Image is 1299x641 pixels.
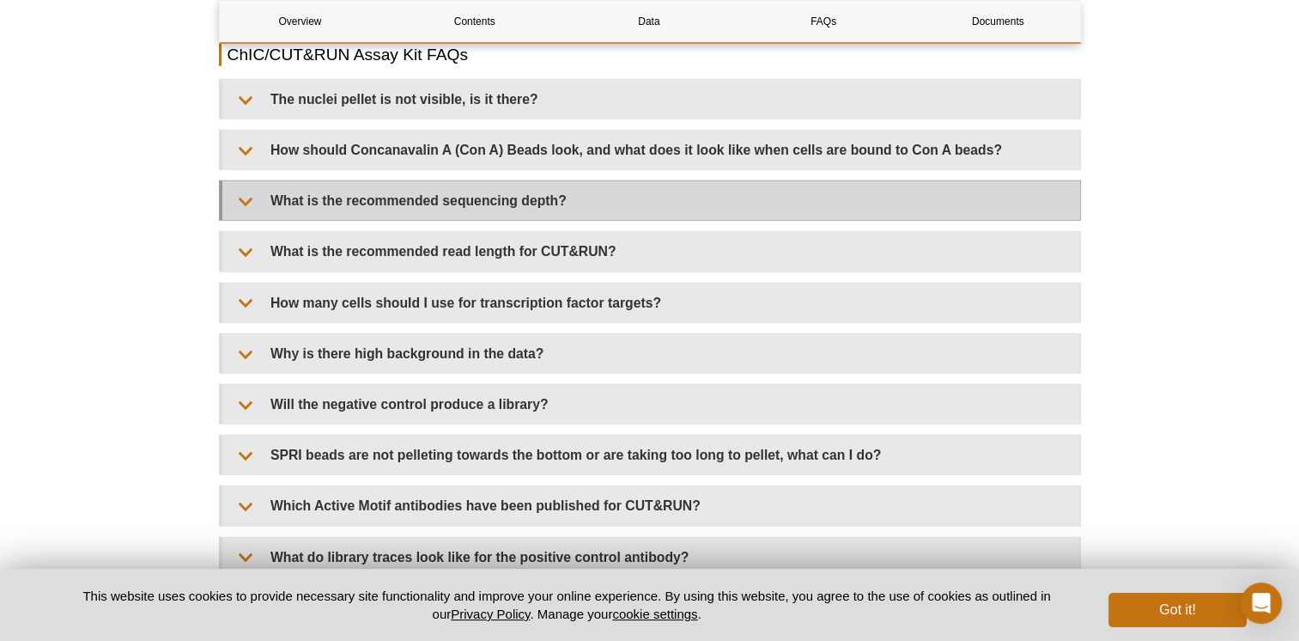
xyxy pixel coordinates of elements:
summary: What do library traces look like for the positive control antibody? [222,538,1080,577]
summary: How should Concanavalin A (Con A) Beads look, and what does it look like when cells are bound to ... [222,131,1080,169]
summary: What is the recommended sequencing depth? [222,181,1080,220]
div: Open Intercom Messenger [1241,583,1282,624]
summary: Which Active Motif antibodies have been published for CUT&RUN? [222,486,1080,525]
a: Privacy Policy [451,607,530,621]
a: Contents [394,1,555,42]
button: Got it! [1108,593,1246,627]
a: Data [568,1,730,42]
a: Overview [220,1,381,42]
summary: SPRI beads are not pelleting towards the bottom or are taking too long to pellet, what can I do? [222,436,1080,474]
a: FAQs [743,1,904,42]
summary: What is the recommended read length for CUT&RUN? [222,232,1080,271]
summary: Will the negative control produce a library? [222,385,1080,424]
p: This website uses cookies to provide necessary site functionality and improve your online experie... [53,587,1081,623]
a: Documents [917,1,1078,42]
button: cookie settings [612,607,697,621]
summary: The nuclei pellet is not visible, is it there? [222,80,1080,119]
h2: ChIC/CUT&RUN Assay Kit FAQs [219,43,1081,66]
summary: How many cells should I use for transcription factor targets? [222,284,1080,322]
summary: Why is there high background in the data? [222,334,1080,373]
